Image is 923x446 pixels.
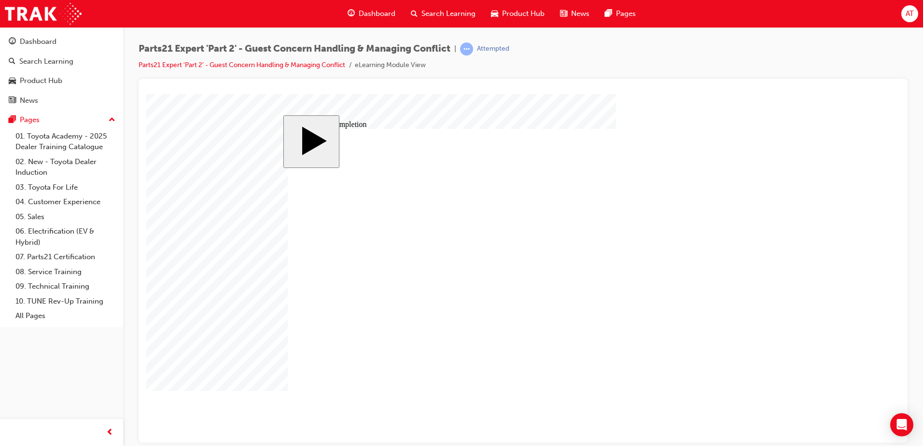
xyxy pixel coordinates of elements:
span: news-icon [560,8,567,20]
span: pages-icon [605,8,612,20]
a: 01. Toyota Academy - 2025 Dealer Training Catalogue [12,129,119,154]
div: News [20,95,38,106]
span: search-icon [411,8,418,20]
a: Dashboard [4,33,119,51]
span: News [571,8,589,19]
div: Product Hub [20,75,62,86]
a: 09. Technical Training [12,279,119,294]
a: Parts21 Expert 'Part 2' - Guest Concern Handling & Managing Conflict [139,61,345,69]
span: learningRecordVerb_ATTEMPT-icon [460,42,473,56]
button: Pages [4,111,119,129]
span: pages-icon [9,116,16,125]
span: up-icon [109,114,115,126]
span: search-icon [9,57,15,66]
div: Expert | Cluster 2 Start Course [137,21,616,328]
span: guage-icon [9,38,16,46]
a: search-iconSearch Learning [403,4,483,24]
span: Search Learning [421,8,475,19]
div: Attempted [477,44,509,54]
button: Start [137,21,193,74]
a: car-iconProduct Hub [483,4,552,24]
a: Search Learning [4,53,119,70]
a: news-iconNews [552,4,597,24]
div: Open Intercom Messenger [890,413,913,436]
span: | [454,43,456,55]
div: Search Learning [19,56,73,67]
a: 05. Sales [12,209,119,224]
a: 10. TUNE Rev-Up Training [12,294,119,309]
li: eLearning Module View [355,60,426,71]
a: 06. Electrification (EV & Hybrid) [12,224,119,250]
button: DashboardSearch LearningProduct HubNews [4,31,119,111]
span: car-icon [9,77,16,85]
span: news-icon [9,97,16,105]
div: Dashboard [20,36,56,47]
span: guage-icon [348,8,355,20]
span: AT [906,8,914,19]
a: 04. Customer Experience [12,195,119,209]
div: Pages [20,114,40,125]
a: 08. Service Training [12,265,119,279]
span: Pages [616,8,636,19]
span: Product Hub [502,8,545,19]
a: 07. Parts21 Certification [12,250,119,265]
a: Product Hub [4,72,119,90]
a: pages-iconPages [597,4,643,24]
span: car-icon [491,8,498,20]
span: Parts21 Expert 'Part 2' - Guest Concern Handling & Managing Conflict [139,43,450,55]
a: 03. Toyota For Life [12,180,119,195]
a: All Pages [12,308,119,323]
a: News [4,92,119,110]
button: AT [901,5,918,22]
a: 02. New - Toyota Dealer Induction [12,154,119,180]
span: prev-icon [106,427,113,439]
img: Trak [5,3,82,25]
a: guage-iconDashboard [340,4,403,24]
span: Dashboard [359,8,395,19]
